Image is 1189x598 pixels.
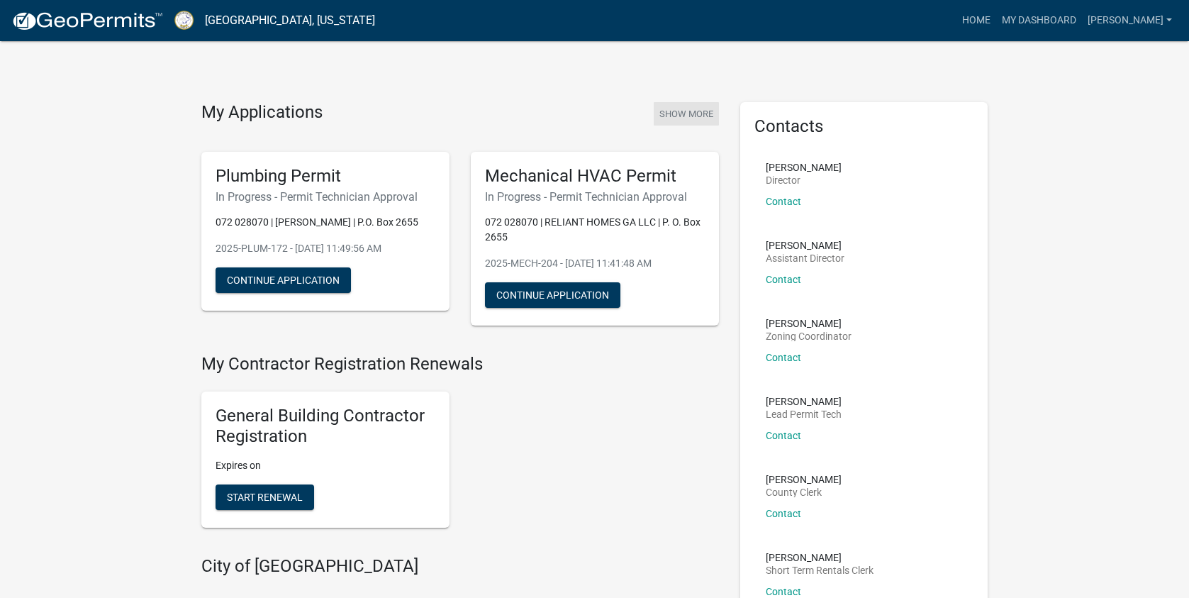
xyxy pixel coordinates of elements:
p: [PERSON_NAME] [766,162,842,172]
a: Contact [766,586,801,597]
img: Putnam County, Georgia [174,11,194,30]
p: Zoning Coordinator [766,331,852,341]
a: [GEOGRAPHIC_DATA], [US_STATE] [205,9,375,33]
p: Assistant Director [766,253,844,263]
p: Short Term Rentals Clerk [766,565,873,575]
h5: Contacts [754,116,974,137]
p: Expires on [216,458,435,473]
h4: My Contractor Registration Renewals [201,354,719,375]
p: [PERSON_NAME] [766,553,873,563]
a: Contact [766,274,801,285]
p: 072 028070 | RELIANT HOMES GA LLC | P. O. Box 2655 [485,215,705,245]
button: Continue Application [216,267,351,293]
button: Start Renewal [216,485,314,510]
p: County Clerk [766,487,842,497]
a: Contact [766,430,801,441]
p: [PERSON_NAME] [766,319,852,328]
h6: In Progress - Permit Technician Approval [485,190,705,204]
h5: Mechanical HVAC Permit [485,166,705,187]
p: Director [766,175,842,185]
button: Show More [654,102,719,126]
h6: In Progress - Permit Technician Approval [216,190,435,204]
p: 072 028070 | [PERSON_NAME] | P.O. Box 2655 [216,215,435,230]
h5: General Building Contractor Registration [216,406,435,447]
p: 2025-PLUM-172 - [DATE] 11:49:56 AM [216,241,435,256]
h4: City of [GEOGRAPHIC_DATA] [201,556,719,577]
wm-registration-list-section: My Contractor Registration Renewals [201,354,719,538]
p: 2025-MECH-204 - [DATE] 11:41:48 AM [485,256,705,271]
a: Contact [766,508,801,519]
h4: My Applications [201,102,323,123]
button: Continue Application [485,282,620,308]
p: [PERSON_NAME] [766,475,842,485]
h5: Plumbing Permit [216,166,435,187]
a: Contact [766,352,801,363]
p: Lead Permit Tech [766,409,842,419]
a: Home [956,7,996,34]
a: My Dashboard [996,7,1082,34]
p: [PERSON_NAME] [766,397,842,406]
span: Start Renewal [227,491,303,502]
a: Contact [766,196,801,207]
p: [PERSON_NAME] [766,240,844,250]
a: [PERSON_NAME] [1082,7,1178,34]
